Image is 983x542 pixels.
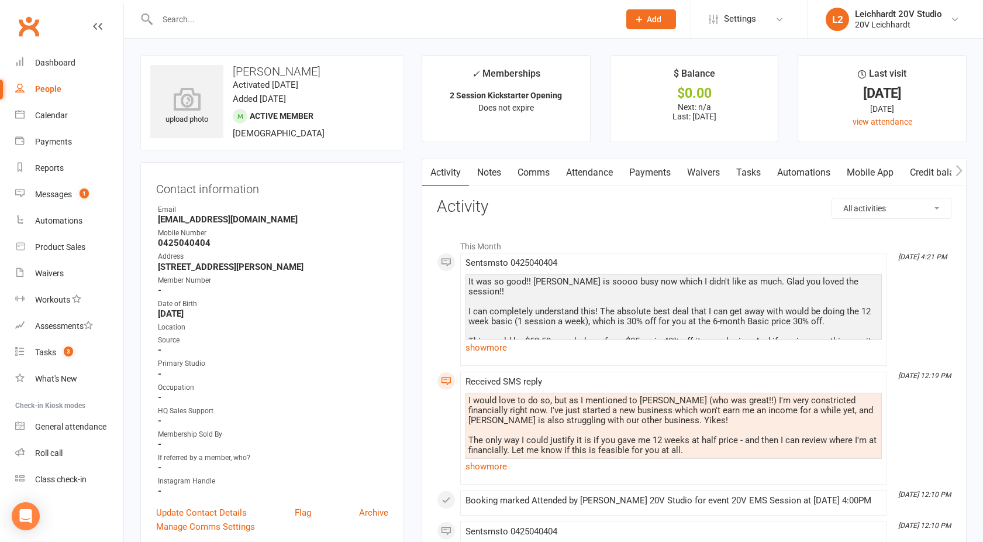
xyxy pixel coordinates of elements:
[853,117,912,126] a: view attendance
[359,506,388,520] a: Archive
[250,111,313,121] span: Active member
[12,502,40,530] div: Open Intercom Messenger
[679,159,728,186] a: Waivers
[855,9,942,19] div: Leichhardt 20V Studio
[35,269,64,278] div: Waivers
[35,190,72,199] div: Messages
[154,11,611,28] input: Search...
[809,102,956,115] div: [DATE]
[468,396,879,495] div: I would love to do so, but as I mentioned to [PERSON_NAME] (who was great!!) I'm very constricted...
[156,520,255,534] a: Manage Comms Settings
[35,137,72,146] div: Payments
[15,155,123,181] a: Reports
[14,12,43,41] a: Clubworx
[35,448,63,458] div: Roll call
[35,295,70,304] div: Workouts
[158,452,388,464] div: If referred by a member, who?
[15,313,123,339] a: Assessments
[858,66,906,87] div: Last visit
[674,66,715,87] div: $ Balance
[15,287,123,313] a: Workouts
[158,486,388,496] strong: -
[35,216,82,225] div: Automations
[150,65,394,78] h3: [PERSON_NAME]
[233,80,298,90] time: Activated [DATE]
[15,234,123,260] a: Product Sales
[15,366,123,392] a: What's New
[509,159,558,186] a: Comms
[35,242,85,252] div: Product Sales
[35,475,87,484] div: Class check-in
[437,234,951,253] li: This Month
[465,377,882,387] div: Received SMS reply
[158,238,388,248] strong: 0425040404
[558,159,621,186] a: Attendance
[158,439,388,450] strong: -
[35,58,75,67] div: Dashboard
[898,372,951,380] i: [DATE] 12:19 PM
[158,476,388,487] div: Instagram Handle
[826,8,849,31] div: L2
[621,159,679,186] a: Payments
[158,285,388,296] strong: -
[15,440,123,466] a: Roll call
[724,6,756,32] span: Settings
[35,163,64,173] div: Reports
[158,262,388,272] strong: [STREET_ADDRESS][PERSON_NAME]
[158,322,388,333] div: Location
[647,15,661,24] span: Add
[158,358,388,369] div: Primary Studio
[728,159,769,186] a: Tasks
[15,76,123,102] a: People
[158,204,388,215] div: Email
[898,253,947,261] i: [DATE] 4:21 PM
[769,159,839,186] a: Automations
[898,522,951,530] i: [DATE] 12:10 PM
[35,111,68,120] div: Calendar
[158,369,388,379] strong: -
[809,87,956,100] div: [DATE]
[158,228,388,239] div: Mobile Number
[472,68,480,80] i: ✓
[233,94,286,104] time: Added [DATE]
[158,251,388,262] div: Address
[158,392,388,403] strong: -
[158,462,388,473] strong: -
[15,339,123,366] a: Tasks 3
[156,178,388,195] h3: Contact information
[233,128,325,139] span: [DEMOGRAPHIC_DATA]
[15,50,123,76] a: Dashboard
[35,348,56,357] div: Tasks
[469,159,509,186] a: Notes
[35,84,61,94] div: People
[465,339,882,356] a: show more
[158,214,388,225] strong: [EMAIL_ADDRESS][DOMAIN_NAME]
[468,277,879,396] div: It was so good!! [PERSON_NAME] is soooo busy now which I didn't like as much. Glad you loved the ...
[437,198,951,216] h3: Activity
[15,129,123,155] a: Payments
[158,345,388,355] strong: -
[295,506,311,520] a: Flag
[465,526,557,537] span: Sent sms to 0425040404
[422,159,469,186] a: Activity
[15,208,123,234] a: Automations
[15,181,123,208] a: Messages 1
[158,275,388,286] div: Member Number
[478,103,534,112] span: Does not expire
[158,406,388,417] div: HQ Sales Support
[158,299,388,310] div: Date of Birth
[465,458,882,475] a: show more
[158,335,388,346] div: Source
[621,102,768,121] p: Next: n/a Last: [DATE]
[64,347,73,356] span: 3
[150,87,223,126] div: upload photo
[158,308,388,319] strong: [DATE]
[158,416,388,426] strong: -
[902,159,977,186] a: Credit balance
[855,19,942,30] div: 20V Leichhardt
[898,490,951,499] i: [DATE] 12:10 PM
[158,429,388,440] div: Membership Sold By
[15,260,123,287] a: Waivers
[35,374,77,383] div: What's New
[621,87,768,100] div: $0.00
